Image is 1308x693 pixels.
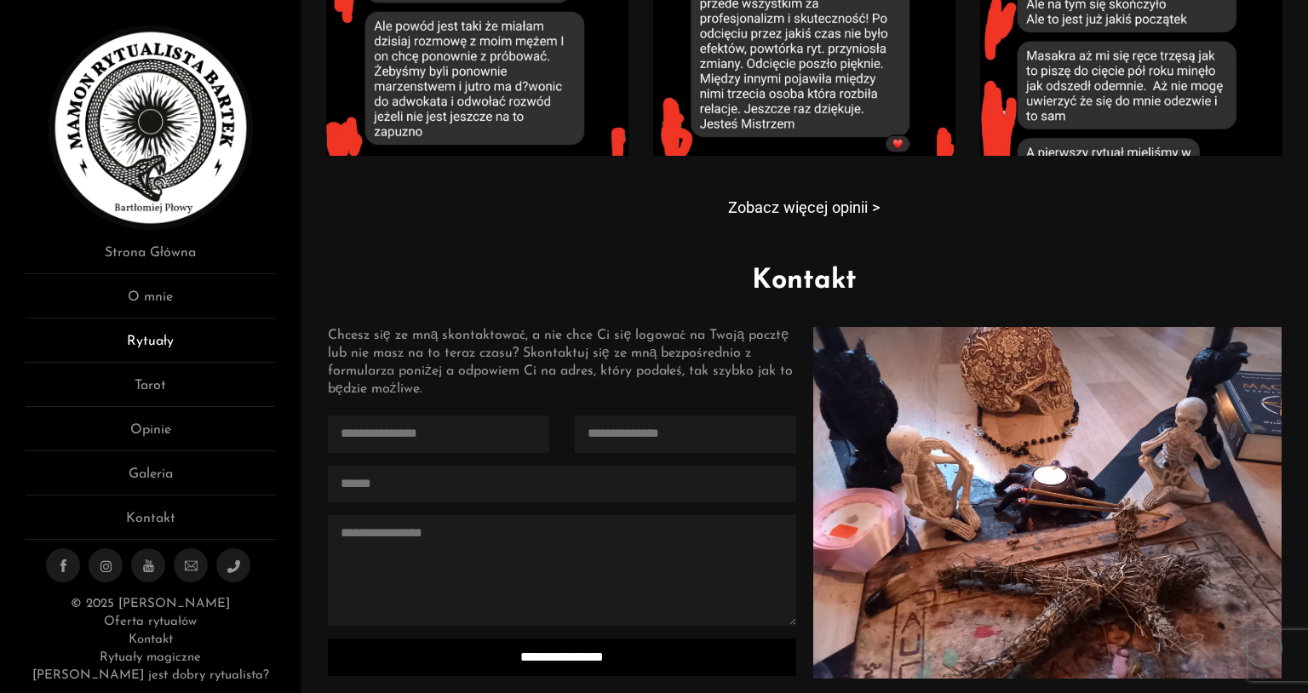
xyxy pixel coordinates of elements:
[49,26,253,230] img: Rytualista Bartek
[728,198,881,216] a: Zobacz więcej opinii >
[26,331,275,363] a: Rytuały
[26,243,275,274] a: Strona Główna
[26,287,275,318] a: O mnie
[32,669,269,682] a: [PERSON_NAME] jest dobry rytualista?
[26,508,275,540] a: Kontakt
[328,327,796,398] div: Chcesz się ze mną skontaktować, a nie chce Ci się logować na Twoją pocztę lub nie masz na to tera...
[104,616,196,628] a: Oferta rytuałów
[26,375,275,407] a: Tarot
[328,261,1282,301] h1: Kontakt
[129,633,173,646] a: Kontakt
[26,464,275,495] a: Galeria
[26,420,275,451] a: Opinie
[100,651,200,664] a: Rytuały magiczne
